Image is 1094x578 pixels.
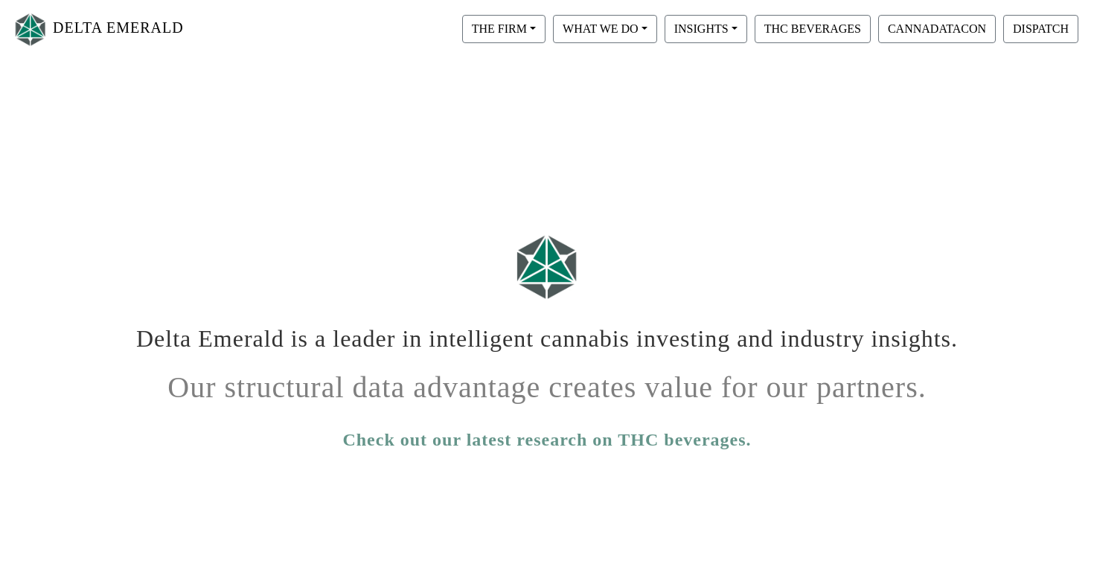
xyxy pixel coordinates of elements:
h1: Our structural data advantage creates value for our partners. [134,359,960,405]
a: Check out our latest research on THC beverages. [342,426,751,453]
img: Logo [510,228,584,306]
button: CANNADATACON [878,15,996,43]
button: THE FIRM [462,15,546,43]
a: THC BEVERAGES [751,22,874,34]
img: Logo [12,10,49,49]
a: CANNADATACON [874,22,999,34]
button: DISPATCH [1003,15,1078,43]
a: DELTA EMERALD [12,6,184,53]
button: THC BEVERAGES [755,15,871,43]
a: DISPATCH [999,22,1082,34]
button: INSIGHTS [665,15,747,43]
button: WHAT WE DO [553,15,657,43]
h1: Delta Emerald is a leader in intelligent cannabis investing and industry insights. [134,313,960,353]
